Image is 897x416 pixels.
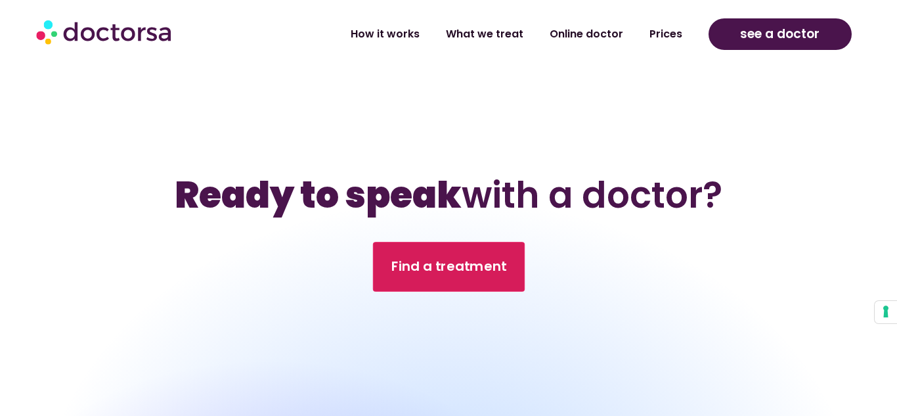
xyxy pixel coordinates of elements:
a: see a doctor [709,18,852,50]
span: Find a treatment [391,257,506,276]
a: Prices [636,19,695,49]
nav: Menu [239,19,695,49]
span: see a doctor [740,24,820,45]
a: How it works [338,19,433,49]
button: Your consent preferences for tracking technologies [875,301,897,323]
b: Ready to speak [175,170,462,220]
a: Find a treatment [372,242,524,292]
a: What we treat [433,19,536,49]
a: Online doctor [536,19,636,49]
